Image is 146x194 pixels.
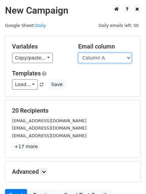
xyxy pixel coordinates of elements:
button: Save [48,79,65,90]
h2: New Campaign [5,5,141,16]
iframe: Chat Widget [113,162,146,194]
small: [EMAIL_ADDRESS][DOMAIN_NAME] [12,133,87,138]
small: [EMAIL_ADDRESS][DOMAIN_NAME] [12,126,87,131]
h5: Email column [78,43,134,50]
span: Daily emails left: 50 [96,22,141,29]
a: Load... [12,79,38,90]
h5: 20 Recipients [12,107,134,114]
a: Daily emails left: 50 [96,23,141,28]
a: Daily [35,23,46,28]
small: [EMAIL_ADDRESS][DOMAIN_NAME] [12,118,87,123]
a: Templates [12,70,41,77]
h5: Variables [12,43,68,50]
a: Copy/paste... [12,53,53,63]
a: +17 more [12,143,40,151]
small: Google Sheet: [5,23,46,28]
h5: Advanced [12,168,134,175]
